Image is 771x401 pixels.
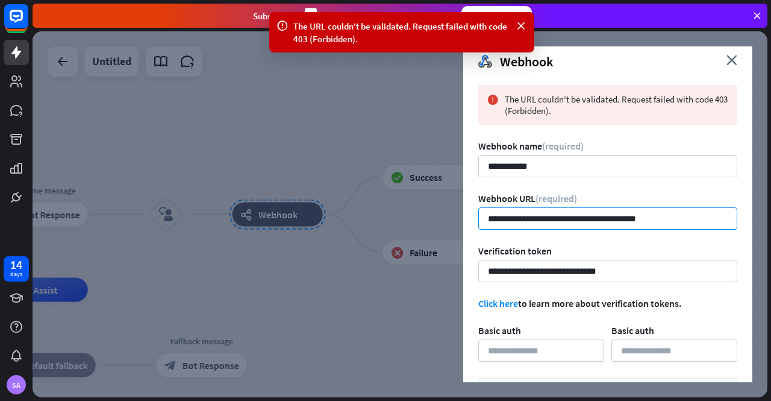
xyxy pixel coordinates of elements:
[478,140,584,152] span: Webhook name
[7,375,26,394] div: SA
[10,270,22,279] div: days
[611,324,654,336] span: Basic auth
[10,259,22,270] div: 14
[500,53,553,70] span: Webhook
[478,297,518,309] a: Click here
[461,6,532,25] div: Subscribe now
[505,93,729,116] span: The URL couldn't be validated. Request failed with code 403 (Forbidden).
[535,192,577,204] span: (required)
[4,256,29,282] a: 14 days
[10,5,46,41] button: Open LiveChat chat widget
[487,93,499,116] i: error_warning
[726,55,737,65] i: close
[478,297,681,309] span: to learn more about verification tokens.
[542,140,584,152] span: (required)
[478,192,577,204] span: Webhook URL
[478,324,521,336] span: Basic auth
[478,245,552,257] span: Verification token
[293,20,510,45] div: The URL couldn't be validated. Request failed with code 403 (Forbidden).
[253,8,452,24] div: Subscribe in days to get your first month for $1
[305,8,317,24] div: 3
